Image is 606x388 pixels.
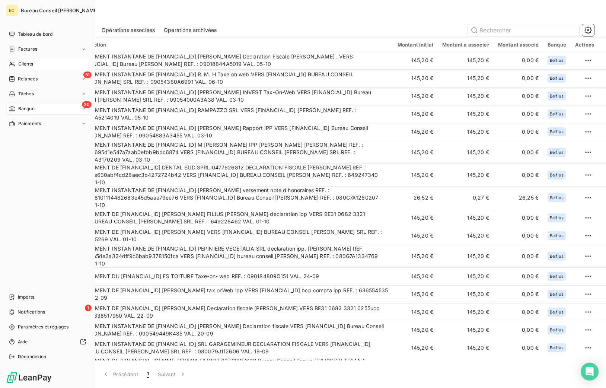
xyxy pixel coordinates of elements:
[393,321,438,339] td: 145,20 €
[438,227,494,245] td: 145,20 €
[147,370,149,378] span: 1
[550,310,564,314] span: Belfius
[74,321,393,339] td: VERSEMENT INSTANTANE DE [FINANCIAL_ID] [PERSON_NAME] Declaration fiscale VERS [FINANCIAL_ID] Bure...
[18,294,34,300] span: Imports
[494,141,543,163] td: 0,00 €
[550,130,564,134] span: Belfius
[438,186,494,209] td: 0,27 €
[438,285,494,303] td: 145,20 €
[438,87,494,105] td: 145,20 €
[74,357,393,379] td: VERSEMENT DE [FINANCIAL_ID] MME TIZIANA FILIPOZZI0741897669 Bureau Conseil Paque / FILIPOZZI TIZI...
[438,303,494,321] td: 145,20 €
[438,267,494,285] td: 145,20 €
[143,366,153,382] button: 1
[393,209,438,227] td: 145,20 €
[398,42,433,48] div: Montant initial
[393,163,438,186] td: 145,20 €
[18,120,41,127] span: Paiements
[550,216,564,220] span: Belfius
[494,357,543,379] td: 0,00 €
[74,339,393,357] td: VERSEMENT INSTANTANE DE [FINANCIAL_ID] SRL GARAGEMINEUR DECLARATION FISCALE VERS [FINANCIAL_ID] B...
[468,24,579,36] input: Rechercher
[17,309,45,315] span: Notifications
[393,339,438,357] td: 145,20 €
[393,141,438,163] td: 145,20 €
[550,173,564,177] span: Belfius
[438,209,494,227] td: 145,20 €
[438,357,494,379] td: 48,40 €
[438,69,494,87] td: 145,20 €
[74,186,393,209] td: VERSEMENT INSTANTANE DE [FINANCIAL_ID] [PERSON_NAME] versement note d honoraires REF. : a9e338101...
[550,76,564,80] span: Belfius
[74,141,393,163] td: VERSEMENT INSTANTANE DE [FINANCIAL_ID] M [PERSON_NAME] IPP [PERSON_NAME] [PERSON_NAME] REF. : a0c...
[393,123,438,141] td: 145,20 €
[393,51,438,69] td: 145,20 €
[393,303,438,321] td: 145,20 €
[74,51,393,69] td: VERSEMENT INSTANTANE DE [FINANCIAL_ID] [PERSON_NAME] Declaration Fiscale [PERSON_NAME] . VERS [FI...
[18,324,68,330] span: Paramètres et réglages
[550,274,564,279] span: Belfius
[18,31,52,38] span: Tableau de bord
[442,42,489,48] div: Montant à associer
[494,123,543,141] td: 0,00 €
[550,254,564,258] span: Belfius
[18,61,33,67] span: Clients
[393,267,438,285] td: 145,20 €
[494,303,543,321] td: 0,00 €
[153,366,191,382] button: Suivant
[494,87,543,105] td: 0,00 €
[393,357,438,379] td: 48,40 €
[74,267,393,285] td: VERSEMENT DU [FINANCIAL_ID] FS TOITURE Taxe-on- web REF. : 090184809O151 VAL. 24-09
[164,26,217,34] span: Opérations archivées
[494,339,543,357] td: 0,00 €
[74,163,393,186] td: VERSEMENT DE [FINANCIAL_ID] DENTAL SUD SPRL 0477626812 DECLARATION FISCALE [PERSON_NAME] REF. : d...
[550,292,564,296] span: Belfius
[494,163,543,186] td: 0,00 €
[494,285,543,303] td: 0,00 €
[78,42,389,48] div: Description
[438,51,494,69] td: 145,20 €
[438,105,494,123] td: 145,20 €
[18,46,37,53] span: Factures
[498,42,539,48] div: Montant associé
[494,267,543,285] td: 0,00 €
[83,71,92,78] span: 51
[550,58,564,63] span: Belfius
[6,336,89,348] a: Aide
[74,209,393,227] td: VERSEMENT DE [FINANCIAL_ID] [PERSON_NAME] FILIUS [PERSON_NAME] declaration ipp VERS BE31 0682 332...
[393,186,438,209] td: 26,52 €
[18,76,38,82] span: Relances
[74,227,393,245] td: VERSEMENT DE [FINANCIAL_ID] [PERSON_NAME] VERS [FINANCIAL_ID] BUREAU CONSEIL [PERSON_NAME] SRL RE...
[85,305,92,311] span: 1
[18,353,47,360] span: Déconnexion
[393,105,438,123] td: 145,20 €
[550,328,564,332] span: Belfius
[438,245,494,267] td: 145,20 €
[82,101,92,108] span: 30
[18,105,35,112] span: Banque
[393,227,438,245] td: 145,20 €
[18,90,34,97] span: Tâches
[393,69,438,87] td: 145,20 €
[550,150,564,155] span: Belfius
[74,69,393,87] td: VERSEMENT INSTANTANE DE [FINANCIAL_ID] R. M. H Taxe on web VERS [FINANCIAL_ID] BUREAU CONSEIL [PE...
[438,163,494,186] td: 145,20 €
[575,42,594,48] div: Actions
[21,7,99,13] span: Bureau Conseil [PERSON_NAME]
[74,105,393,123] td: VERSEMENT INSTANTANE DE [FINANCIAL_ID] RAMPAZZO SRL VERS [FINANCIAL_ID] [PERSON_NAME] REF. : 080G...
[74,245,393,267] td: VERSEMENT INSTANTANE DE [FINANCIAL_ID] PEPINIERE VEGETALIA SRL declaration ipp. [PERSON_NAME] REF...
[494,321,543,339] td: 0,00 €
[74,285,393,303] td: VERSEMENT DE [FINANCIAL_ID] [PERSON_NAME] tax onWeb ipp VERS [FINANCIAL_ID] bcp compta ipp REF. :...
[18,338,28,345] span: Aide
[74,303,393,321] td: VERSEMENT DE [FINANCIAL_ID] [PERSON_NAME] Declaration fiscale [PERSON_NAME] VERS BE31 0682 3321 0...
[494,209,543,227] td: 0,00 €
[550,112,564,116] span: Belfius
[393,87,438,105] td: 145,20 €
[494,51,543,69] td: 0,00 €
[6,372,52,384] img: Logo LeanPay
[438,339,494,357] td: 145,20 €
[581,363,599,381] div: Open Intercom Messenger
[550,195,564,200] span: Belfius
[550,346,564,350] span: Belfius
[102,26,155,34] span: Opérations associées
